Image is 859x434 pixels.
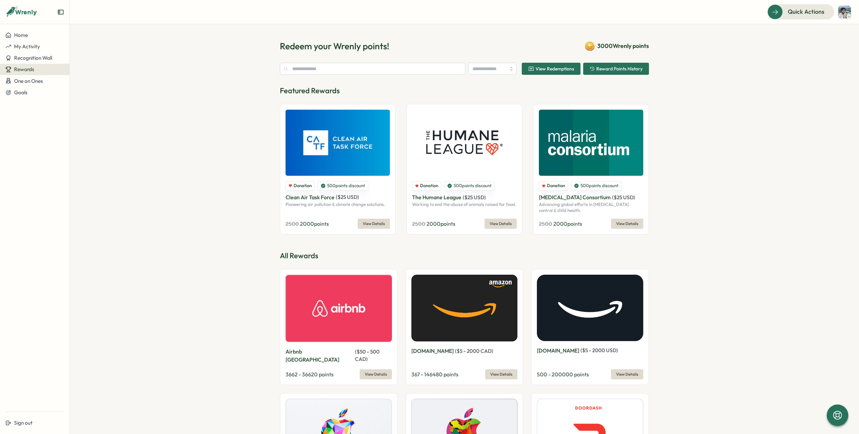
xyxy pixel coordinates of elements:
[280,251,649,261] p: All Rewards
[539,110,643,176] img: Malaria Consortium
[463,194,486,201] span: ( $ 25 USD )
[537,275,643,341] img: Amazon.com
[597,42,649,50] span: 3000 Wrenly points
[412,202,516,208] p: Working to end the abuse of animals raised for food.
[286,220,299,227] span: 2500
[420,183,438,189] span: Donation
[411,347,454,355] p: [DOMAIN_NAME]
[286,275,392,342] img: Airbnb Canada
[355,348,380,362] span: ( $ 50 - 500 CAD )
[317,181,368,191] div: 500 points discount
[280,40,389,52] h1: Redeem your Wrenly points!
[490,370,512,379] span: View Details
[580,347,618,354] span: ( $ 5 - 2000 USD )
[571,181,621,191] div: 500 points discount
[57,9,64,15] button: Expand sidebar
[767,4,834,19] button: Quick Actions
[583,63,649,75] button: Reward Points History
[286,371,334,378] span: 3662 - 36620 points
[539,220,552,227] span: 2500
[838,6,851,18] img: Eric McGarry
[412,220,425,227] span: 2500
[14,420,33,426] span: Sign out
[485,219,517,229] button: View Details
[537,371,589,378] span: 500 - 200000 points
[485,369,517,379] button: View Details
[294,183,312,189] span: Donation
[358,219,390,229] button: View Details
[14,55,52,61] span: Recognition Wall
[14,78,43,84] span: One on Ones
[300,220,329,227] span: 2000 points
[611,219,643,229] button: View Details
[539,193,611,202] p: [MEDICAL_DATA] Consortium
[522,63,580,75] button: View Redemptions
[14,43,40,50] span: My Activity
[286,193,335,202] p: Clean Air Task Force
[412,110,516,176] img: The Humane League
[547,183,565,189] span: Donation
[411,275,518,341] img: Amazon.ca
[286,202,390,208] p: Pioneering air pollution & climate change solutions.
[596,66,643,71] span: Reward Points History
[788,7,824,16] span: Quick Actions
[490,219,512,228] span: View Details
[455,348,493,354] span: ( $ 5 - 2000 CAD )
[426,220,455,227] span: 2000 points
[444,181,495,191] div: 500 points discount
[612,194,635,201] span: ( $ 25 USD )
[360,369,392,379] button: View Details
[363,219,385,228] span: View Details
[537,346,579,355] p: [DOMAIN_NAME]
[14,89,28,96] span: Goals
[539,202,643,213] p: Advancing global efforts in [MEDICAL_DATA] control & child health.
[611,369,643,379] button: View Details
[14,66,34,72] span: Rewards
[553,220,582,227] span: 2000 points
[14,32,28,38] span: Home
[411,371,458,378] span: 367 - 146480 points
[616,219,638,228] span: View Details
[412,193,461,202] p: The Humane League
[286,110,390,176] img: Clean Air Task Force
[286,347,354,364] p: Airbnb [GEOGRAPHIC_DATA]
[280,86,649,96] p: Featured Rewards
[616,370,638,379] span: View Details
[365,370,387,379] span: View Details
[536,66,574,71] span: View Redemptions
[336,194,359,200] span: ( $ 25 USD )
